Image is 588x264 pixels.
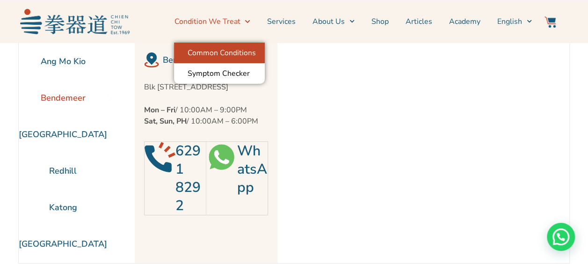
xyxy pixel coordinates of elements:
img: Website Icon-03 [544,16,556,28]
a: Articles [406,10,432,33]
iframe: Chien Chi Tow Healthcare Bendemeer [277,43,542,263]
a: Condition We Treat [174,10,250,33]
ul: Condition We Treat [174,43,265,84]
a: About Us [312,10,355,33]
nav: Menu [134,10,532,33]
a: Symptom Checker [174,63,265,84]
a: 6291 8292 [175,141,201,215]
a: WhatsApp [237,141,267,197]
a: Common Conditions [174,43,265,63]
strong: Mon – Fri [144,105,175,115]
strong: Sat, Sun, PH [144,116,187,126]
div: Need help? WhatsApp contact [547,223,575,251]
h2: Bendemeer [163,53,268,66]
a: Services [267,10,296,33]
p: / 10:00AM – 9:00PM / 10:00AM – 6:00PM [144,104,268,127]
span: English [497,16,522,27]
a: Shop [371,10,389,33]
p: Blk [STREET_ADDRESS] [144,81,268,93]
a: Academy [449,10,480,33]
a: Switch to English [497,10,532,33]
